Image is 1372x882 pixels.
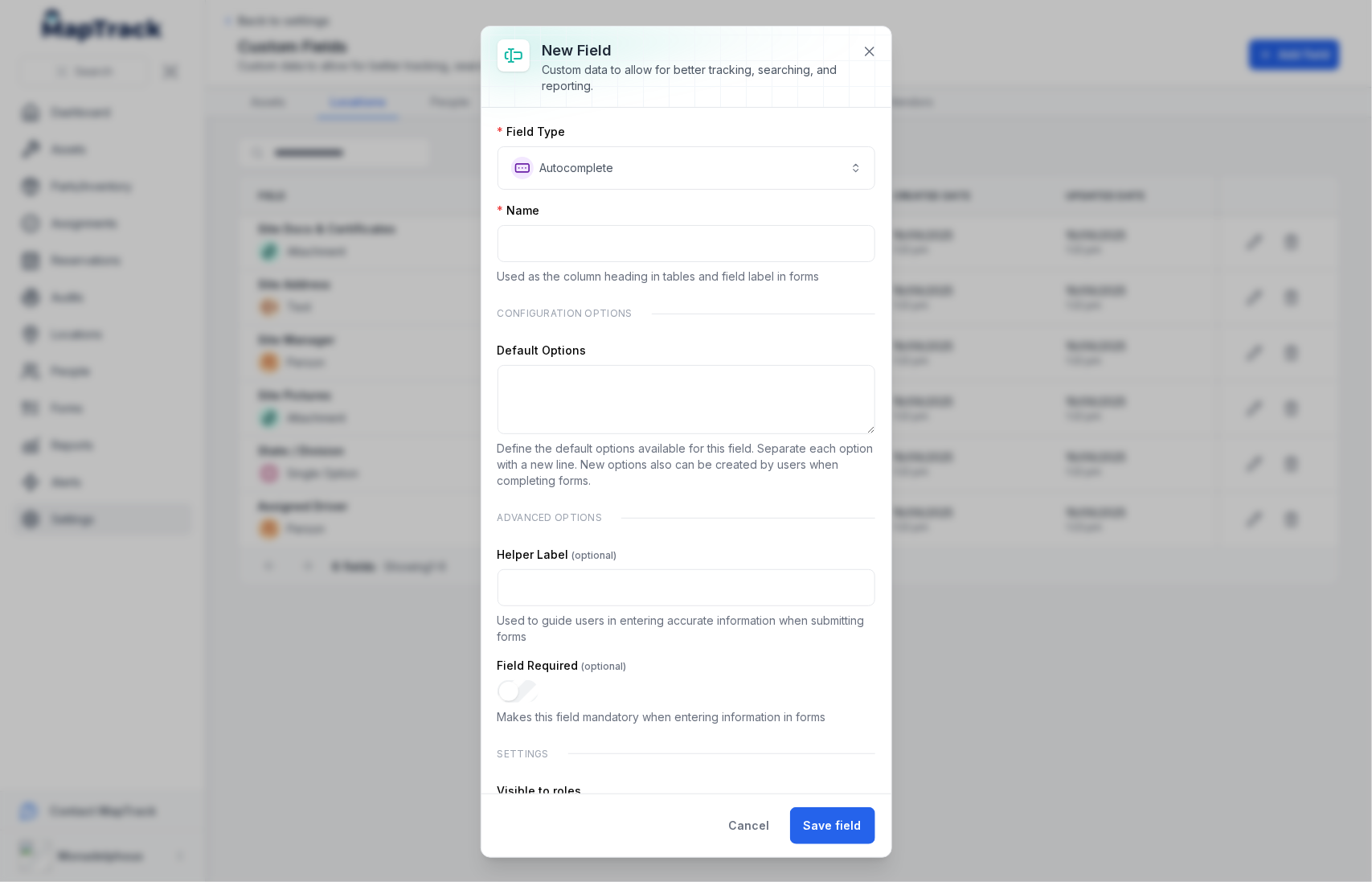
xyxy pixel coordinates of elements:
div: Configuration Options [498,297,875,330]
p: Used to guide users in entering accurate information when submitting forms [498,613,875,645]
label: Helper Label [498,547,617,563]
label: Visible to roles [498,783,582,799]
label: Field Type [498,124,566,140]
p: Used as the column heading in tables and field label in forms [498,269,875,285]
button: Cancel [715,807,784,844]
label: Name [498,203,540,219]
div: Custom data to allow for better tracking, searching, and reporting. [543,62,850,94]
input: :rmg:-form-item-label [498,680,539,703]
h3: New field [543,39,850,62]
div: Advanced Options [498,502,875,534]
label: Default Options [498,343,587,359]
textarea: :rme:-form-item-label [498,365,875,434]
button: Save field [790,807,875,844]
input: :rmd:-form-item-label [498,225,875,262]
div: Settings [498,738,875,770]
button: Autocomplete [498,146,875,190]
p: Define the default options available for this field. Separate each option with a new line. New op... [498,441,875,489]
label: Field Required [498,658,627,674]
input: :rmf:-form-item-label [498,569,875,606]
p: Makes this field mandatory when entering information in forms [498,709,875,725]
